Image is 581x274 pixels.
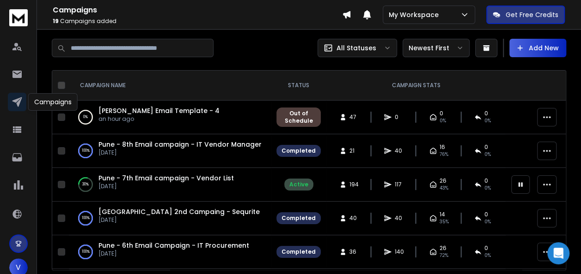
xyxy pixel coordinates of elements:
span: 0 % [484,252,491,259]
p: 100 % [82,214,90,223]
span: 117 [394,181,404,188]
span: 0 % [484,185,491,192]
td: 100%Pune - 6th Email Campaign - IT Procurement[DATE] [69,235,271,269]
div: Completed [281,214,316,222]
span: 0 [394,113,404,121]
span: 76 % [440,151,448,158]
span: 35 % [440,218,449,226]
span: 0 % [484,218,491,226]
span: 0 [440,110,443,117]
span: 0 [484,244,488,252]
th: CAMPAIGN STATS [326,71,506,101]
td: 0%[PERSON_NAME] Email Template - 4an hour ago [69,101,271,134]
a: [PERSON_NAME] Email Template - 4 [98,106,220,115]
td: 100%Pune - 8th Email campaign - IT Vendor Manager[DATE] [69,134,271,168]
div: Completed [281,147,316,155]
p: 100 % [82,247,90,256]
p: [DATE] [98,216,260,224]
h1: Campaigns [53,5,342,16]
span: 26 [440,244,446,252]
span: 43 % [440,185,448,192]
a: Pune - 6th Email Campaign - IT Procurement [98,241,249,250]
span: 40 [394,214,404,222]
p: 0 % [83,113,88,122]
div: Campaigns [28,93,78,111]
td: 30%Pune - 7th Email campaign - Vendor List[DATE] [69,168,271,202]
button: Add New [509,39,566,57]
img: logo [9,9,28,26]
span: 19 [53,17,59,25]
p: Get Free Credits [506,10,558,19]
span: 40 [394,147,404,155]
span: 0 [484,110,488,117]
td: 100%[GEOGRAPHIC_DATA] 2nd Campaing - Sequrite[DATE] [69,202,271,235]
th: STATUS [271,71,326,101]
span: 0% [440,117,446,125]
p: [DATE] [98,149,262,156]
th: CAMPAIGN NAME [69,71,271,101]
span: 140 [394,248,404,256]
span: 0 [484,143,488,151]
span: 72 % [440,252,448,259]
a: Pune - 8th Email campaign - IT Vendor Manager [98,140,262,149]
span: 40 [349,214,359,222]
span: 0 [484,211,488,218]
span: 26 [440,177,446,185]
p: an hour ago [98,115,220,123]
span: 0 % [484,151,491,158]
span: 0 [484,177,488,185]
div: Completed [281,248,316,256]
p: All Statuses [336,43,376,53]
button: Get Free Credits [486,6,565,24]
div: Open Intercom Messenger [547,242,569,264]
a: Pune - 7th Email campaign - Vendor List [98,173,234,183]
span: 16 [440,143,445,151]
p: 30 % [82,180,89,189]
div: Out of Schedule [281,110,316,125]
span: 21 [349,147,359,155]
a: [GEOGRAPHIC_DATA] 2nd Campaing - Sequrite [98,207,260,216]
span: 14 [440,211,445,218]
div: Active [289,181,308,188]
p: My Workspace [389,10,442,19]
span: 36 [349,248,359,256]
span: 47 [349,113,359,121]
button: Newest First [403,39,470,57]
p: Campaigns added [53,18,342,25]
p: 100 % [82,146,90,155]
p: [DATE] [98,183,234,190]
span: 0% [484,117,491,125]
p: [DATE] [98,250,249,257]
span: 194 [349,181,359,188]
